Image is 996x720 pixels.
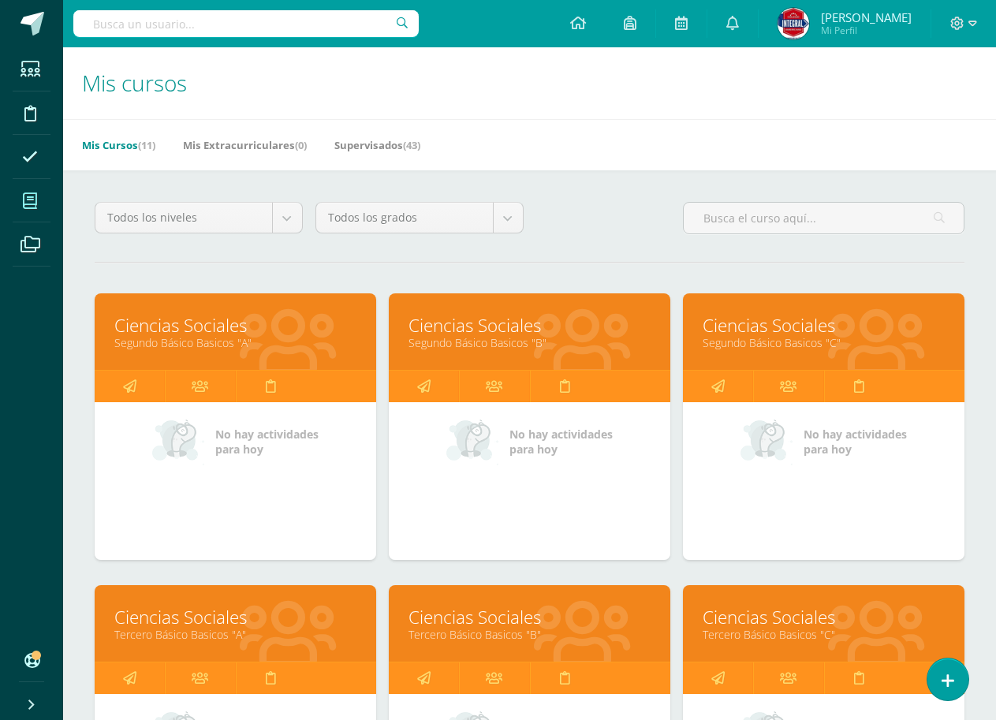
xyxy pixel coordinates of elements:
a: Ciencias Sociales [703,313,945,338]
span: (11) [138,138,155,152]
img: 9479b67508c872087c746233754dda3e.png [778,8,809,39]
a: Ciencias Sociales [114,605,356,629]
a: Segundo Básico Basicos "B" [408,335,651,350]
img: no_activities_small.png [446,418,498,465]
a: Todos los niveles [95,203,302,233]
a: Mis Extracurriculares(0) [183,132,307,158]
img: no_activities_small.png [152,418,204,465]
span: No hay actividades para hoy [804,427,907,457]
span: (0) [295,138,307,152]
span: Todos los niveles [107,203,260,233]
a: Segundo Básico Basicos "A" [114,335,356,350]
span: No hay actividades para hoy [215,427,319,457]
a: Tercero Básico Basicos "B" [408,627,651,642]
span: [PERSON_NAME] [821,9,912,25]
input: Busca un usuario... [73,10,419,37]
a: Mis Cursos(11) [82,132,155,158]
span: Mis cursos [82,68,187,98]
a: Ciencias Sociales [114,313,356,338]
a: Ciencias Sociales [408,605,651,629]
a: Ciencias Sociales [703,605,945,629]
span: No hay actividades para hoy [509,427,613,457]
span: Todos los grados [328,203,481,233]
a: Ciencias Sociales [408,313,651,338]
a: Tercero Básico Basicos "A" [114,627,356,642]
a: Todos los grados [316,203,523,233]
a: Segundo Básico Basicos "C" [703,335,945,350]
input: Busca el curso aquí... [684,203,964,233]
span: (43) [403,138,420,152]
a: Supervisados(43) [334,132,420,158]
img: no_activities_small.png [740,418,793,465]
a: Tercero Básico Basicos "C" [703,627,945,642]
span: Mi Perfil [821,24,912,37]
